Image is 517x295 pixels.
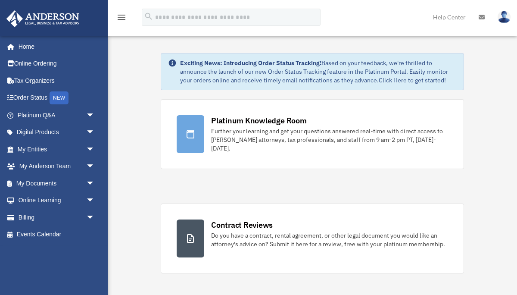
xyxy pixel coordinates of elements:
a: Online Learningarrow_drop_down [6,192,108,209]
span: arrow_drop_down [86,209,103,226]
span: arrow_drop_down [86,141,103,158]
a: Platinum Knowledge Room Further your learning and get your questions answered real-time with dire... [161,99,464,169]
a: Click Here to get started! [379,76,446,84]
a: Online Ordering [6,55,108,72]
div: Contract Reviews [211,220,273,230]
div: Based on your feedback, we're thrilled to announce the launch of our new Order Status Tracking fe... [180,59,457,85]
div: Further your learning and get your questions answered real-time with direct access to [PERSON_NAM... [211,127,448,153]
img: User Pic [498,11,511,23]
a: Contract Reviews Do you have a contract, rental agreement, or other legal document you would like... [161,204,464,273]
a: Home [6,38,103,55]
a: Tax Organizers [6,72,108,89]
a: Billingarrow_drop_down [6,209,108,226]
span: arrow_drop_down [86,124,103,141]
img: Anderson Advisors Platinum Portal [4,10,82,27]
a: Platinum Q&Aarrow_drop_down [6,107,108,124]
a: menu [116,15,127,22]
a: My Anderson Teamarrow_drop_down [6,158,108,175]
span: arrow_drop_down [86,107,103,124]
i: menu [116,12,127,22]
span: arrow_drop_down [86,158,103,176]
a: Events Calendar [6,226,108,243]
div: Do you have a contract, rental agreement, or other legal document you would like an attorney's ad... [211,231,448,248]
a: Digital Productsarrow_drop_down [6,124,108,141]
i: search [144,12,153,21]
a: My Entitiesarrow_drop_down [6,141,108,158]
strong: Exciting News: Introducing Order Status Tracking! [180,59,321,67]
div: Platinum Knowledge Room [211,115,307,126]
span: arrow_drop_down [86,192,103,210]
span: arrow_drop_down [86,175,103,192]
a: Order StatusNEW [6,89,108,107]
a: My Documentsarrow_drop_down [6,175,108,192]
div: NEW [50,91,69,104]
